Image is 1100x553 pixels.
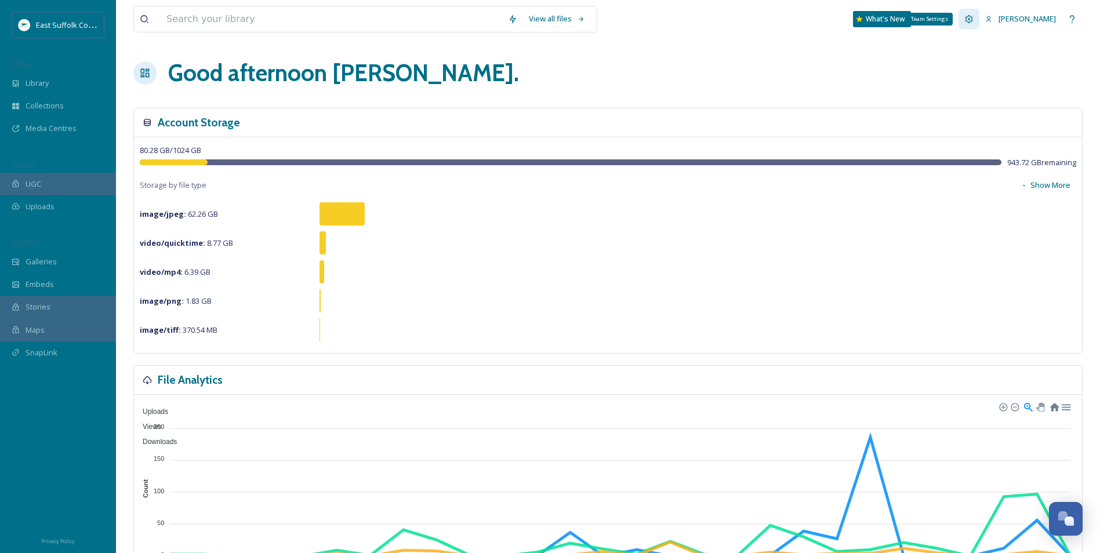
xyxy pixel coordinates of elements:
span: Storage by file type [140,180,206,191]
button: Open Chat [1049,502,1083,536]
strong: video/quicktime : [140,238,205,248]
span: 1.83 GB [140,296,212,306]
span: 6.39 GB [140,267,210,277]
span: Privacy Policy [41,537,75,545]
span: UGC [26,179,41,190]
span: 80.28 GB / 1024 GB [140,145,201,155]
span: Downloads [134,438,177,446]
span: SnapLink [26,347,57,358]
span: 8.77 GB [140,238,233,248]
span: WIDGETS [12,238,38,247]
strong: video/mp4 : [140,267,183,277]
div: Panning [1036,403,1043,410]
tspan: 150 [154,455,164,462]
tspan: 100 [154,487,164,494]
span: Maps [26,325,45,336]
input: Search your library [161,6,502,32]
span: Stories [26,301,50,312]
strong: image/tiff : [140,325,181,335]
span: COLLECT [12,161,37,169]
strong: image/jpeg : [140,209,186,219]
span: Uploads [134,408,168,416]
h3: File Analytics [158,372,223,388]
span: 62.26 GB [140,209,218,219]
a: Team Settings [959,9,979,30]
span: Galleries [26,256,57,267]
span: 370.54 MB [140,325,217,335]
button: Show More [1015,174,1076,197]
div: Reset Zoom [1049,401,1059,411]
strong: image/png : [140,296,184,306]
h1: Good afternoon [PERSON_NAME] . [168,56,519,90]
h3: Account Storage [158,114,240,131]
a: Privacy Policy [41,533,75,547]
span: Collections [26,100,64,111]
a: What's New [853,11,911,27]
div: Zoom In [999,402,1007,410]
span: MEDIA [12,60,32,68]
tspan: 200 [154,423,164,430]
span: East Suffolk Council [36,19,104,30]
span: Embeds [26,279,54,290]
text: Count [142,479,149,498]
span: Views [134,423,161,431]
span: Uploads [26,201,55,212]
a: View all files [523,8,591,30]
span: [PERSON_NAME] [999,13,1056,24]
tspan: 50 [157,519,164,526]
img: ESC%20Logo.png [19,19,30,31]
span: 943.72 GB remaining [1007,157,1076,168]
div: Team Settings [906,13,953,26]
span: Media Centres [26,123,77,134]
span: Library [26,78,49,89]
div: Selection Zoom [1023,401,1033,411]
div: Zoom Out [1010,402,1018,410]
div: Menu [1061,401,1070,411]
a: [PERSON_NAME] [979,8,1062,30]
